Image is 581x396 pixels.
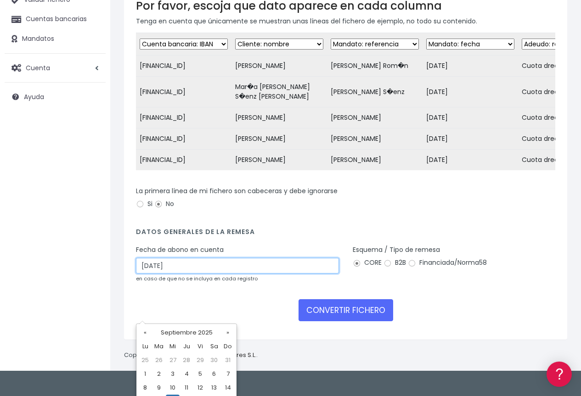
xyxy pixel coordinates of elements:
[9,101,175,110] div: Convertir ficheros
[138,340,152,353] th: Lu
[136,107,231,128] td: [FINANCIAL_ID]
[423,107,518,128] td: [DATE]
[299,299,393,321] button: CONVERTIR FICHERO
[207,367,221,381] td: 6
[9,116,175,130] a: Formatos
[152,353,166,367] td: 26
[136,77,231,107] td: [FINANCIAL_ID]
[9,130,175,145] a: Problemas habituales
[327,77,423,107] td: [PERSON_NAME] S�enz
[5,58,106,78] a: Cuenta
[423,56,518,77] td: [DATE]
[166,353,180,367] td: 27
[231,128,327,150] td: [PERSON_NAME]
[136,150,231,171] td: [FINANCIAL_ID]
[9,78,175,92] a: Información general
[231,77,327,107] td: Mar�a [PERSON_NAME] S�enz [PERSON_NAME]
[138,381,152,395] td: 8
[138,367,152,381] td: 1
[408,258,487,268] label: Financiada/Norma58
[193,353,207,367] td: 29
[154,199,174,209] label: No
[9,234,175,249] a: API
[9,159,175,173] a: Perfiles de empresas
[138,353,152,367] td: 25
[152,381,166,395] td: 9
[9,182,175,191] div: Facturación
[231,150,327,171] td: [PERSON_NAME]
[152,367,166,381] td: 2
[9,197,175,211] a: General
[136,56,231,77] td: [FINANCIAL_ID]
[193,340,207,353] th: Vi
[207,381,221,395] td: 13
[136,128,231,150] td: [FINANCIAL_ID]
[231,107,327,128] td: [PERSON_NAME]
[193,381,207,395] td: 12
[327,107,423,128] td: [PERSON_NAME]
[9,220,175,229] div: Programadores
[152,326,221,340] th: Septiembre 2025
[423,77,518,107] td: [DATE]
[180,353,193,367] td: 28
[353,245,440,255] label: Esquema / Tipo de remesa
[124,351,258,360] p: Copyright © 2025 .
[423,150,518,171] td: [DATE]
[221,340,235,353] th: Do
[166,381,180,395] td: 10
[136,16,555,26] p: Tenga en cuenta que únicamente se muestran unas líneas del fichero de ejemplo, no todo su contenido.
[327,150,423,171] td: [PERSON_NAME]
[24,92,44,101] span: Ayuda
[423,128,518,150] td: [DATE]
[180,340,193,353] th: Ju
[221,367,235,381] td: 7
[221,381,235,395] td: 14
[136,245,224,255] label: Fecha de abono en cuenta
[207,340,221,353] th: Sa
[152,340,166,353] th: Ma
[207,353,221,367] td: 30
[136,275,258,282] small: en caso de que no se incluya en cada registro
[193,367,207,381] td: 5
[9,145,175,159] a: Videotutoriales
[136,228,555,240] h4: Datos generales de la remesa
[221,326,235,340] th: »
[180,367,193,381] td: 4
[353,258,382,268] label: CORE
[180,381,193,395] td: 11
[126,264,177,273] a: POWERED BY ENCHANT
[5,29,106,49] a: Mandatos
[5,10,106,29] a: Cuentas bancarias
[384,258,406,268] label: B2B
[26,63,50,72] span: Cuenta
[327,128,423,150] td: [PERSON_NAME]
[327,56,423,77] td: [PERSON_NAME] Rom�n
[136,199,152,209] label: Si
[9,245,175,262] button: Contáctanos
[231,56,327,77] td: [PERSON_NAME]
[221,353,235,367] td: 31
[166,340,180,353] th: Mi
[166,367,180,381] td: 3
[5,87,106,106] a: Ayuda
[9,64,175,73] div: Información general
[138,326,152,340] th: «
[136,186,338,196] label: La primera línea de mi fichero son cabeceras y debe ignorarse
